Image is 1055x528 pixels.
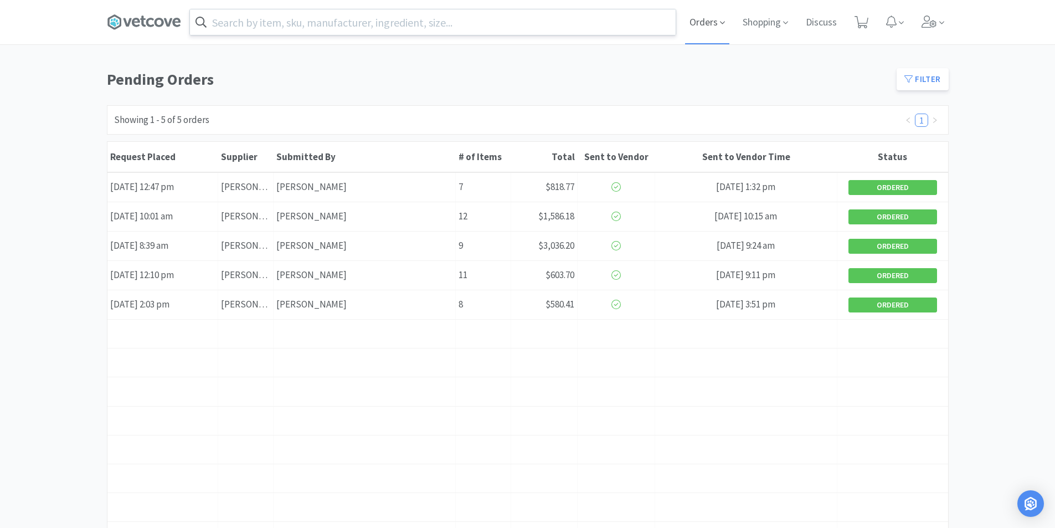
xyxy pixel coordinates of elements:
[107,173,218,201] div: [DATE] 12:47 pm
[218,202,274,230] div: [PERSON_NAME]
[274,173,456,201] div: [PERSON_NAME]
[274,202,456,230] div: [PERSON_NAME]
[801,18,841,28] a: Discuss
[456,261,511,289] div: 11
[276,151,453,163] div: Submitted By
[274,232,456,260] div: [PERSON_NAME]
[456,290,511,319] div: 8
[107,232,218,260] div: [DATE] 8:39 am
[190,9,676,35] input: Search by item, sku, manufacturer, ingredient, size...
[849,181,936,194] span: ORDERED
[221,151,271,163] div: Supplier
[928,114,941,127] li: Next Page
[114,112,209,127] div: Showing 1 - 5 of 5 orders
[511,290,578,319] div: $580.41
[456,202,511,230] div: 12
[849,239,936,253] span: ORDERED
[849,269,936,283] span: ORDERED
[218,290,274,319] div: [PERSON_NAME]
[107,202,218,230] div: [DATE] 10:01 am
[849,298,936,312] span: ORDERED
[905,117,912,124] i: icon: left
[915,114,928,126] a: 1
[511,173,578,201] div: $818.77
[218,173,274,201] div: [PERSON_NAME]
[655,202,837,230] div: [DATE] 10:15 am
[511,202,578,230] div: $1,586.18
[915,114,928,127] li: 1
[511,261,578,289] div: $603.70
[107,67,891,92] h1: Pending Orders
[459,151,508,163] div: # of Items
[274,261,456,289] div: [PERSON_NAME]
[511,232,578,260] div: $3,036.20
[107,290,218,319] div: [DATE] 2:03 pm
[655,232,837,260] div: [DATE] 9:24 am
[655,173,837,201] div: [DATE] 1:32 pm
[218,232,274,260] div: [PERSON_NAME]
[456,232,511,260] div: 9
[849,210,936,224] span: ORDERED
[897,68,948,90] button: Filter
[932,117,938,124] i: icon: right
[514,151,575,163] div: Total
[902,114,915,127] li: Previous Page
[107,261,218,289] div: [DATE] 12:10 pm
[840,151,945,163] div: Status
[655,290,837,319] div: [DATE] 3:51 pm
[218,261,274,289] div: [PERSON_NAME]
[580,151,652,163] div: Sent to Vendor
[110,151,215,163] div: Request Placed
[456,173,511,201] div: 7
[655,261,837,289] div: [DATE] 9:11 pm
[1017,490,1044,517] div: Open Intercom Messenger
[658,151,835,163] div: Sent to Vendor Time
[274,290,456,319] div: [PERSON_NAME]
